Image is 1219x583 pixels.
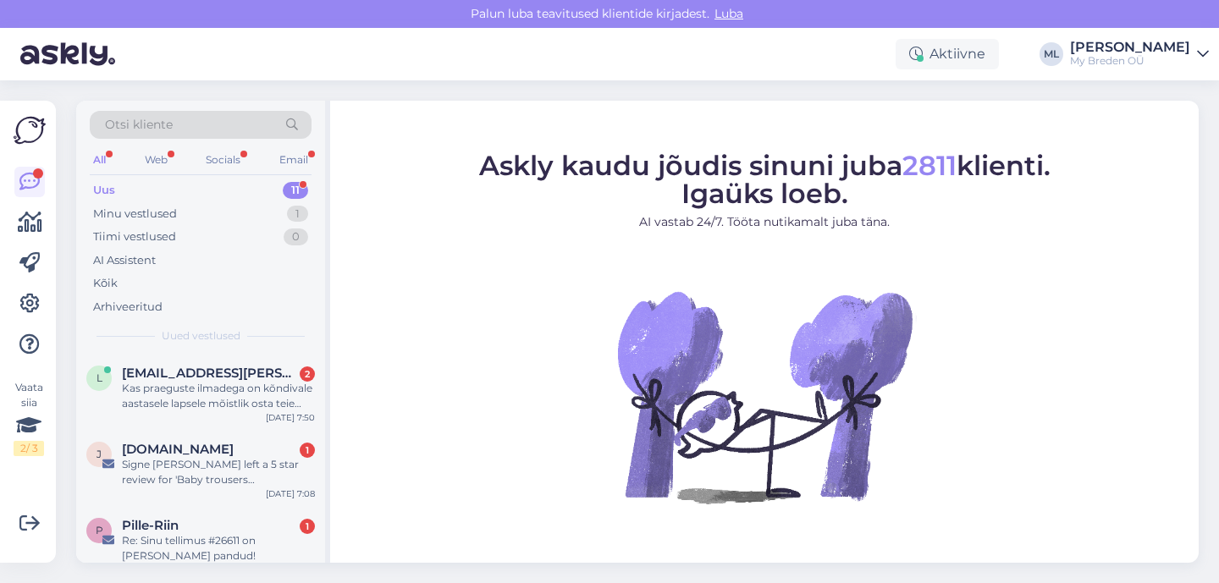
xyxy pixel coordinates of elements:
[14,114,46,146] img: Askly Logo
[1040,42,1063,66] div: ML
[202,149,244,171] div: Socials
[97,371,102,384] span: l
[1070,41,1209,68] a: [PERSON_NAME]My Breden OÜ
[96,524,103,536] span: P
[479,212,1051,230] p: AI vastab 24/7. Tööta nutikamalt juba täna.
[122,381,315,411] div: Kas praeguste ilmadega on kõndivale aastasele lapsele mõistlik osta teie elon või major kombe?
[122,366,298,381] span: liisa.roos@outlook.com
[14,441,44,456] div: 2 / 3
[122,457,315,487] div: Signe [PERSON_NAME] left a 5 star review for 'Baby trousers [PERSON_NAME]'
[90,149,109,171] div: All
[93,275,118,292] div: Kõik
[141,149,171,171] div: Web
[93,252,156,269] div: AI Assistent
[266,411,315,424] div: [DATE] 7:50
[14,380,44,456] div: Vaata siia
[612,244,917,548] img: No Chat active
[122,442,234,457] span: Judge.me
[300,366,315,382] div: 2
[896,39,999,69] div: Aktiivne
[162,328,240,344] span: Uued vestlused
[266,487,315,500] div: [DATE] 7:08
[93,299,163,316] div: Arhiveeritud
[300,519,315,534] div: 1
[97,448,102,460] span: J
[93,182,115,199] div: Uus
[300,443,315,458] div: 1
[122,518,179,533] span: Pille-Riin
[283,182,308,199] div: 11
[1070,41,1190,54] div: [PERSON_NAME]
[902,148,957,181] span: 2811
[479,148,1051,209] span: Askly kaudu jõudis sinuni juba klienti. Igaüks loeb.
[709,6,748,21] span: Luba
[93,206,177,223] div: Minu vestlused
[287,206,308,223] div: 1
[284,228,308,245] div: 0
[276,149,312,171] div: Email
[1070,54,1190,68] div: My Breden OÜ
[105,116,173,134] span: Otsi kliente
[93,228,176,245] div: Tiimi vestlused
[122,533,315,564] div: Re: Sinu tellimus #26611 on [PERSON_NAME] pandud!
